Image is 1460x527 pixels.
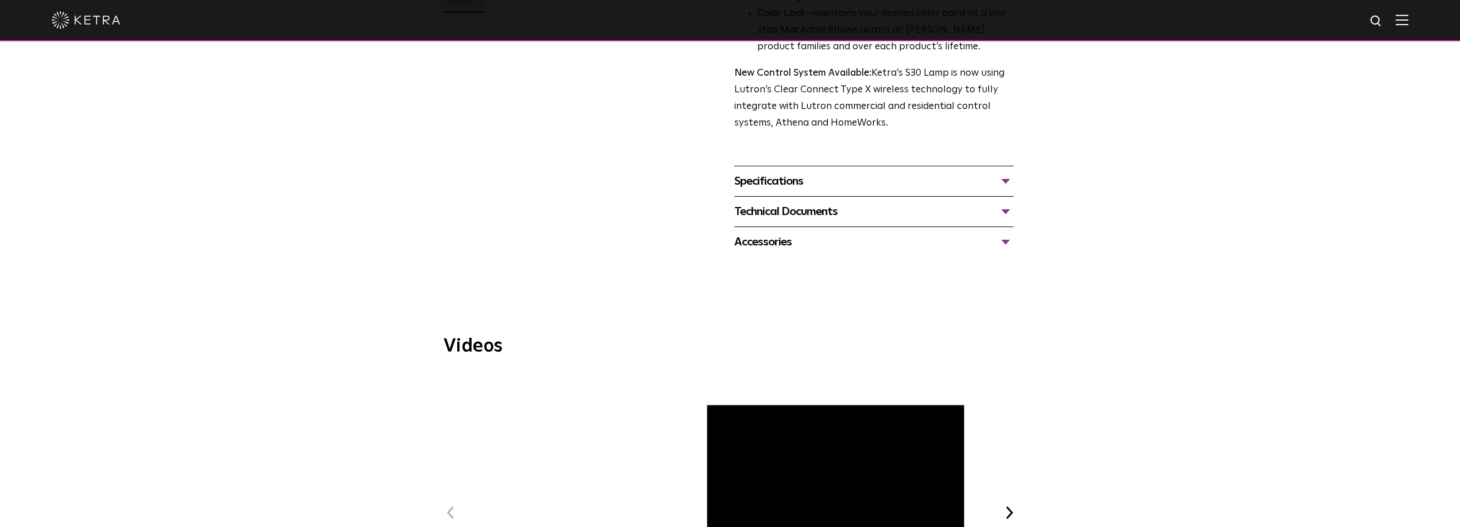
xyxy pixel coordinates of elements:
img: search icon [1369,14,1384,29]
div: Specifications [734,172,1014,190]
button: Next [1002,505,1017,520]
strong: New Control System Available: [734,68,871,78]
h3: Videos [443,337,1017,356]
button: Previous [443,505,458,520]
div: Accessories [734,233,1014,251]
img: ketra-logo-2019-white [52,11,120,29]
p: Ketra’s S30 Lamp is now using Lutron’s Clear Connect Type X wireless technology to fully integrat... [734,65,1014,132]
div: Technical Documents [734,202,1014,221]
img: Hamburger%20Nav.svg [1396,14,1408,25]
